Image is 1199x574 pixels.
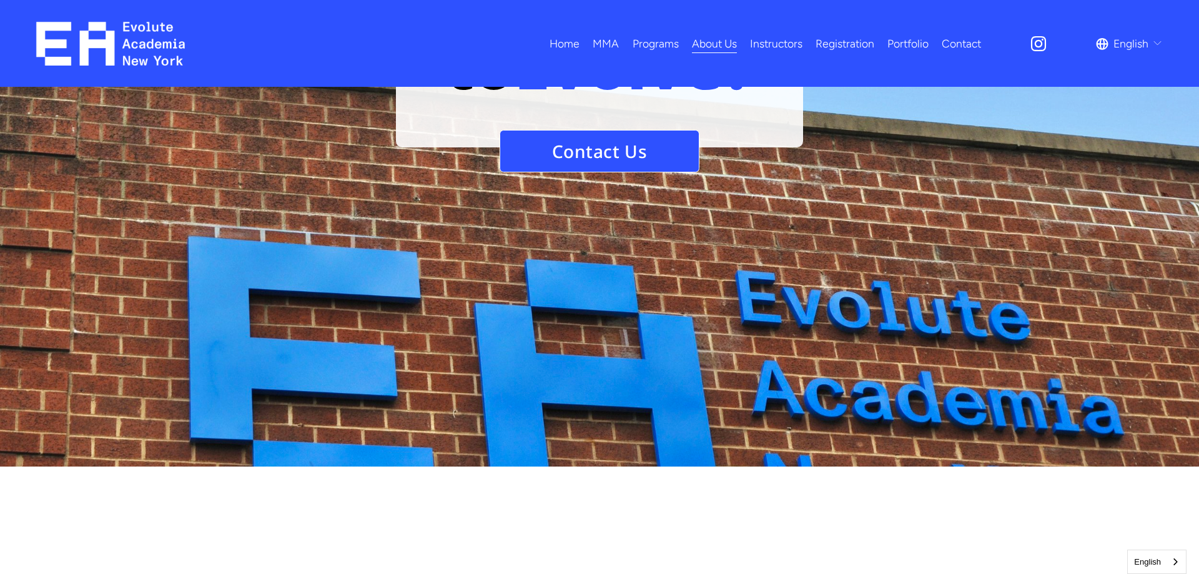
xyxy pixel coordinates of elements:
div: language picker [1096,32,1163,54]
img: EA [36,22,185,66]
span: Programs [633,34,679,54]
a: Portfolio [887,32,929,54]
a: Contact Us [500,130,700,172]
a: Contact [942,32,981,54]
aside: Language selected: English [1127,550,1187,574]
a: Instagram [1029,34,1048,53]
a: folder dropdown [633,32,679,54]
span: MMA [593,34,619,54]
a: Registration [816,32,874,54]
a: About Us [692,32,737,54]
a: Home [550,32,580,54]
a: folder dropdown [593,32,619,54]
a: English [1128,550,1186,573]
span: English [1113,34,1148,54]
a: Instructors [750,32,802,54]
